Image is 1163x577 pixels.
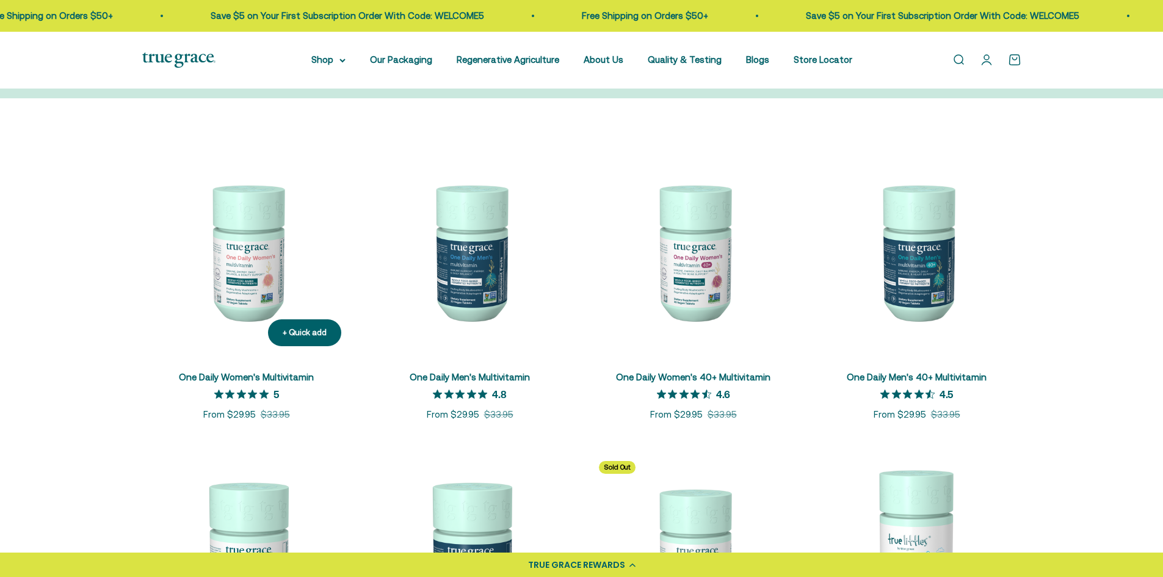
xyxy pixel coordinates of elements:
a: One Daily Women's Multivitamin [179,372,314,382]
compare-at-price: $33.95 [708,407,737,422]
a: One Daily Men's Multivitamin [410,372,530,382]
img: Daily Multivitamin for Immune Support, Energy, Daily Balance, and Healthy Bone Support* Vitamin A... [589,147,798,356]
span: 4.6 out of 5 stars rating in total 25 reviews. [657,386,716,403]
sale-price: From $29.95 [203,407,256,422]
span: 5 out of 5 stars rating in total 12 reviews. [214,386,274,403]
a: About Us [584,54,623,65]
sale-price: From $29.95 [650,407,703,422]
p: Save $5 on Your First Subscription Order With Code: WELCOME5 [803,9,1077,23]
sale-price: From $29.95 [427,407,479,422]
p: Save $5 on Your First Subscription Order With Code: WELCOME5 [208,9,482,23]
summary: Shop [311,53,346,67]
p: 4.6 [716,388,730,400]
div: + Quick add [283,327,327,339]
sale-price: From $29.95 [874,407,926,422]
a: Free Shipping on Orders $50+ [579,10,706,21]
compare-at-price: $33.95 [261,407,290,422]
a: One Daily Women's 40+ Multivitamin [616,372,770,382]
p: 5 [274,388,279,400]
img: One Daily Men's Multivitamin [366,147,574,356]
img: One Daily Men's 40+ Multivitamin [813,147,1021,356]
button: + Quick add [268,319,341,347]
a: One Daily Men's 40+ Multivitamin [847,372,987,382]
span: 4.5 out of 5 stars rating in total 4 reviews. [880,386,940,403]
compare-at-price: $33.95 [484,407,513,422]
div: TRUE GRACE REWARDS [528,559,625,572]
a: Regenerative Agriculture [457,54,559,65]
p: 4.5 [940,388,953,400]
a: Store Locator [794,54,852,65]
a: Blogs [746,54,769,65]
compare-at-price: $33.95 [931,407,960,422]
img: We select ingredients that play a concrete role in true health, and we include them at effective ... [142,147,351,356]
a: Quality & Testing [648,54,722,65]
p: 4.8 [492,388,507,400]
a: Our Packaging [370,54,432,65]
span: 4.8 out of 5 stars rating in total 6 reviews. [433,386,492,403]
